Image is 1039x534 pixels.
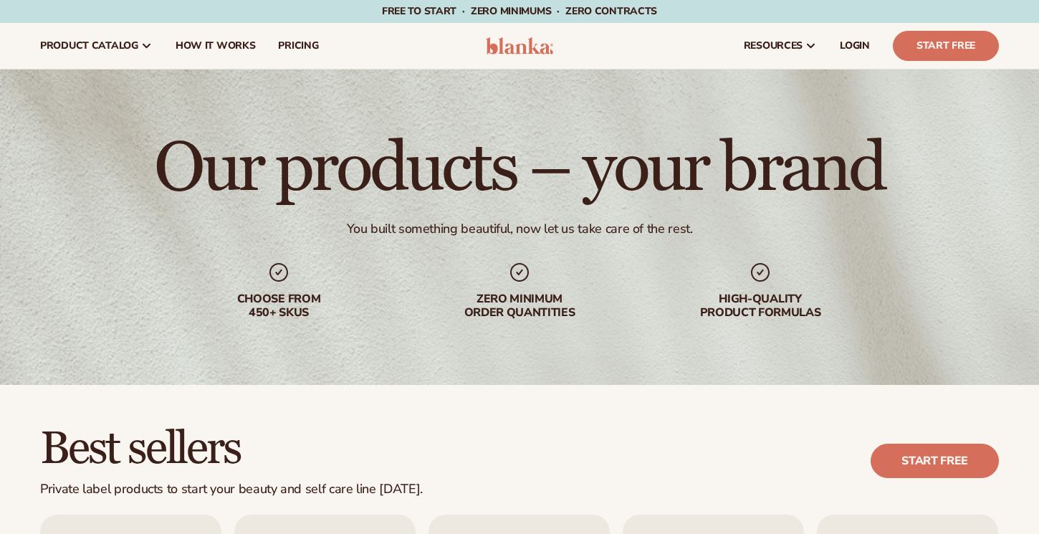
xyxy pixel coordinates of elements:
[828,23,881,69] a: LOGIN
[29,23,164,69] a: product catalog
[278,40,318,52] span: pricing
[732,23,828,69] a: resources
[267,23,330,69] a: pricing
[428,292,611,320] div: Zero minimum order quantities
[669,292,852,320] div: High-quality product formulas
[744,40,803,52] span: resources
[40,425,423,473] h2: Best sellers
[893,31,999,61] a: Start Free
[164,23,267,69] a: How It Works
[840,40,870,52] span: LOGIN
[871,444,999,478] a: Start free
[187,292,370,320] div: Choose from 450+ Skus
[382,4,657,18] span: Free to start · ZERO minimums · ZERO contracts
[486,37,554,54] img: logo
[347,221,693,237] div: You built something beautiful, now let us take care of the rest.
[40,482,423,497] div: Private label products to start your beauty and self care line [DATE].
[154,135,884,204] h1: Our products – your brand
[176,40,256,52] span: How It Works
[40,40,138,52] span: product catalog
